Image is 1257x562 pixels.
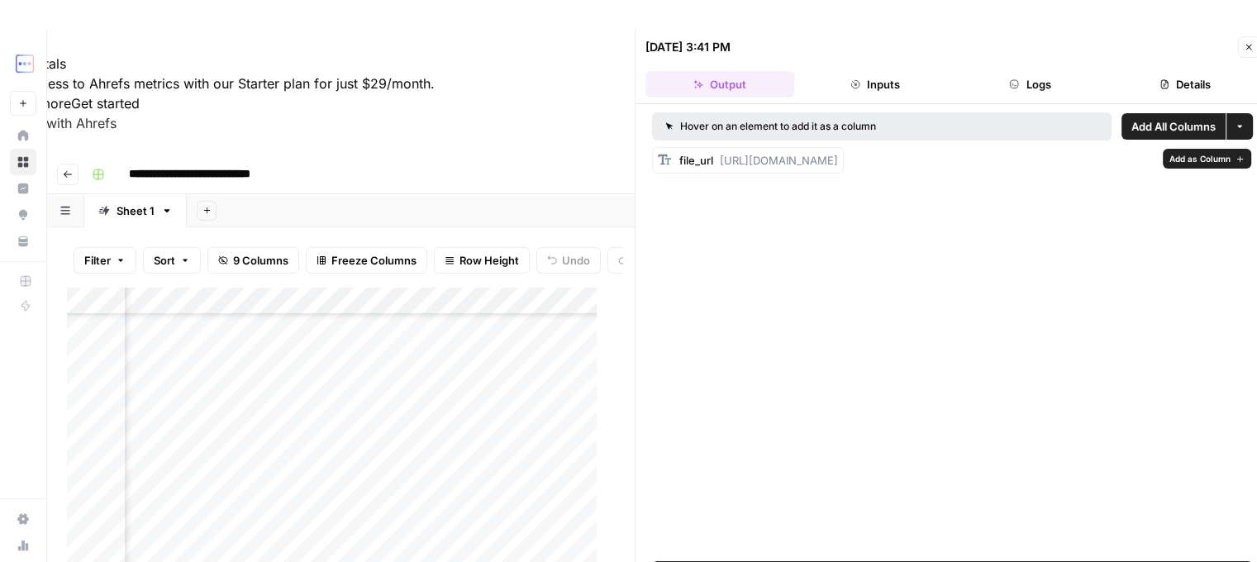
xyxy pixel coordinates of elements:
div: Hover on an element to add it as a column [665,119,988,134]
span: Row Height [459,252,519,269]
button: Inputs [801,71,950,98]
div: [DATE] 3:41 PM [645,39,731,55]
a: Sheet 1 [84,194,187,227]
button: Undo [536,247,601,274]
button: Filter [74,247,136,274]
div: Sheet 1 [117,202,155,219]
a: Your Data [10,228,36,255]
button: Get started [71,93,140,113]
button: Row Height [434,247,530,274]
span: file_url [679,154,713,167]
a: Browse [10,149,36,175]
button: Freeze Columns [306,247,427,274]
span: [URL][DOMAIN_NAME] [720,154,838,167]
span: 9 Columns [233,252,288,269]
button: Output [645,71,794,98]
button: Logs [956,71,1105,98]
span: Filter [84,252,111,269]
span: Add All Columns [1131,118,1216,135]
span: Undo [562,252,590,269]
a: Insights [10,175,36,202]
a: Opportunities [10,202,36,228]
button: 9 Columns [207,247,299,274]
a: Settings [10,506,36,532]
button: Add All Columns [1121,113,1226,140]
a: Usage [10,532,36,559]
span: Freeze Columns [331,252,417,269]
span: Sort [154,252,175,269]
button: Sort [143,247,201,274]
